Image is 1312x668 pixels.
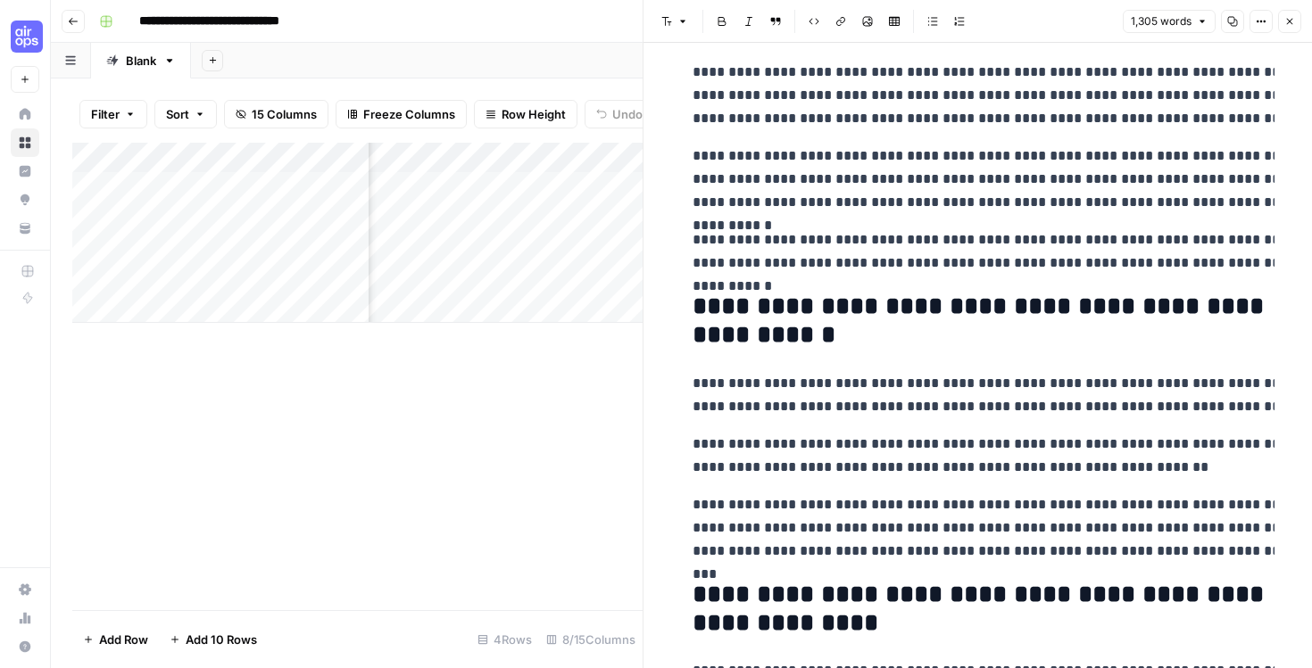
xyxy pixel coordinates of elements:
a: Settings [11,575,39,604]
button: Workspace: Cohort 4 [11,14,39,59]
span: Row Height [502,105,566,123]
div: 8/15 Columns [539,625,643,654]
span: Add Row [99,631,148,648]
a: Your Data [11,214,39,243]
span: Sort [166,105,189,123]
button: Row Height [474,100,577,128]
span: Freeze Columns [363,105,455,123]
button: Add Row [72,625,159,654]
a: Usage [11,604,39,632]
span: 15 Columns [252,105,317,123]
button: Add 10 Rows [159,625,268,654]
a: Insights [11,157,39,186]
button: Help + Support [11,632,39,661]
a: Opportunities [11,186,39,214]
button: Sort [154,100,217,128]
img: Cohort 4 Logo [11,21,43,53]
a: Home [11,100,39,128]
a: Blank [91,43,191,78]
span: Add 10 Rows [186,631,257,648]
div: 4 Rows [470,625,539,654]
button: 1,305 words [1123,10,1216,33]
button: Filter [79,100,147,128]
span: Undo [612,105,643,123]
button: Freeze Columns [336,100,467,128]
span: Filter [91,105,120,123]
div: Blank [126,52,156,70]
a: Browse [11,128,39,157]
button: 15 Columns [224,100,328,128]
button: Undo [585,100,654,128]
span: 1,305 words [1131,13,1192,29]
